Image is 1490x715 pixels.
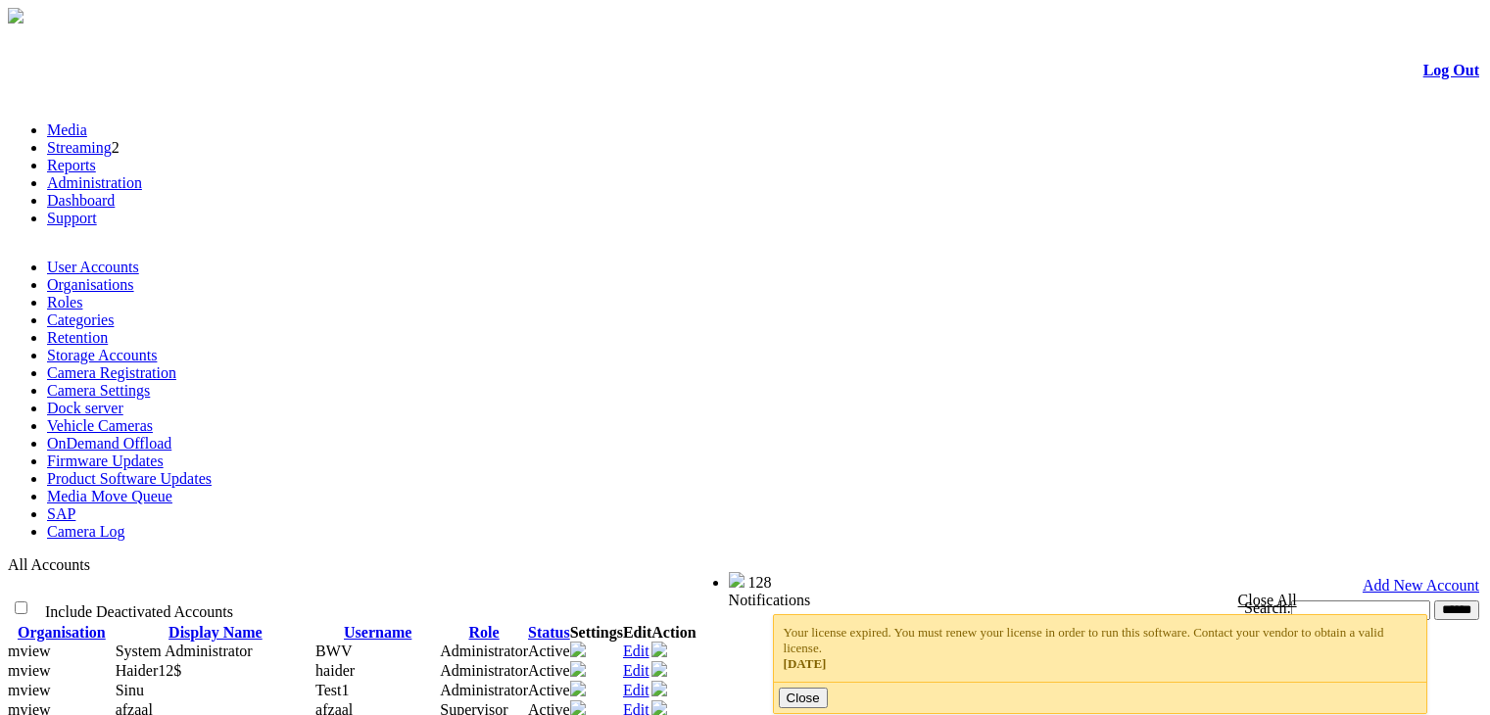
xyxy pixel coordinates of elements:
a: Close All [1238,592,1297,608]
a: Reports [47,157,96,173]
span: 128 [748,574,772,591]
a: Vehicle Cameras [47,417,153,434]
a: Organisation [18,624,106,641]
a: Log Out [1423,62,1479,78]
a: Media [47,121,87,138]
span: Include Deactivated Accounts [45,603,233,620]
span: mview [8,682,51,698]
a: Dock server [47,400,123,416]
a: Firmware Updates [47,453,164,469]
a: Retention [47,329,108,346]
a: Streaming [47,139,112,156]
a: Administration [47,174,142,191]
a: User Accounts [47,259,139,275]
div: Your license expired. You must renew your license in order to run this software. Contact your ven... [784,625,1418,672]
span: mview [8,662,51,679]
span: mview [8,643,51,659]
img: arrow-3.png [8,8,24,24]
button: Close [779,688,828,708]
span: BWV [315,643,352,659]
a: Organisations [47,276,134,293]
a: Product Software Updates [47,470,212,487]
a: Camera Settings [47,382,150,399]
a: Username [344,624,411,641]
div: Notifications [729,592,1441,609]
span: All Accounts [8,556,90,573]
a: Support [47,210,97,226]
span: [DATE] [784,656,827,671]
a: Categories [47,311,114,328]
a: OnDemand Offload [47,435,171,452]
span: Contact Method: None [116,643,253,659]
span: Test1 [315,682,349,698]
a: Camera Log [47,523,125,540]
span: Contact Method: SMS and Email [116,662,182,679]
span: haider [315,662,355,679]
span: Welcome, System Administrator (Administrator) [441,573,690,588]
span: Contact Method: SMS and Email [116,682,144,698]
a: Storage Accounts [47,347,157,363]
a: Camera Registration [47,364,176,381]
a: Dashboard [47,192,115,209]
img: bell25.png [729,572,745,588]
a: Roles [47,294,82,310]
a: Media Move Queue [47,488,172,504]
span: 2 [112,139,120,156]
a: SAP [47,505,75,522]
a: Display Name [168,624,263,641]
